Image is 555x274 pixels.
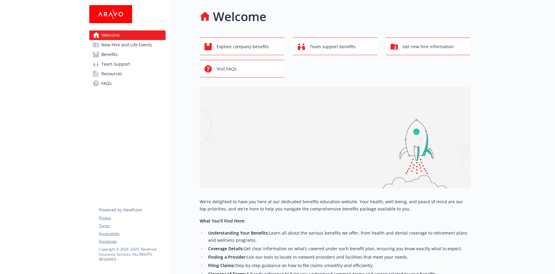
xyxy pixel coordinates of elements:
button: Team support benefits [293,38,378,55]
a: Team Support [89,59,166,69]
span: Get new hire information [403,41,454,52]
span: New Hire and Life Events [101,40,152,50]
a: Disclaimer [99,239,165,244]
span: Visit FAQs [217,63,236,75]
li: Get clear information on what’s covered under each benefit plan, ensuring you know exactly what t... [206,245,471,252]
strong: What You’ll Find Here: [200,218,245,224]
strong: Filing Claims: [208,263,235,268]
span: Welcome [101,30,120,40]
h1: Welcome [213,8,266,26]
a: FAQs [89,79,166,88]
a: Welcome [89,30,166,40]
strong: Coverage Details: [208,246,244,251]
span: Team support benefits [310,41,356,52]
button: Get new hire information [386,38,471,55]
a: Resources [89,69,166,79]
li: Use our tools to locate in-network providers and facilities that meet your needs. [206,254,471,261]
span: Benefits [101,50,118,59]
p: Copyright © 2024 - 2025 , Newfront Insurance Services, ALL RIGHTS RESERVED [99,247,165,262]
p: We're delighted to have you here at our dedicated benefits education website. Your health, well-b... [200,198,471,213]
a: New Hire and Life Events [89,40,166,50]
li: Step-by-step guidance on how to file claims smoothly and efficiently. [206,262,471,269]
a: Accessibility [99,231,165,236]
strong: Understanding Your Benefits: [208,230,269,236]
li: Learn all about the various benefits we offer, from health and dental coverage to retirement plan... [206,229,471,244]
span: FAQs [101,79,112,88]
strong: Finding a Provider: [208,254,247,260]
button: Explore company benefits [200,38,284,55]
a: Privacy [99,215,165,221]
span: Resources [101,69,122,79]
a: Terms [99,223,165,229]
button: Visit FAQs [200,60,284,77]
span: Team Support [101,59,130,69]
a: Benefits [89,50,166,59]
span: Explore company benefits [217,41,269,52]
img: overview page banner [200,87,471,188]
